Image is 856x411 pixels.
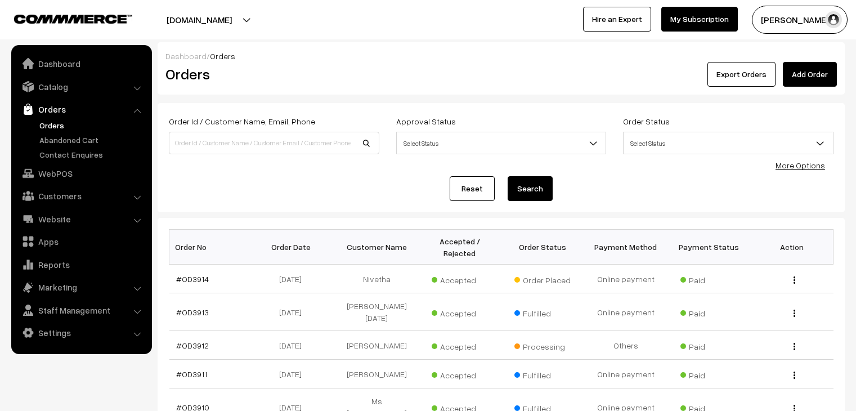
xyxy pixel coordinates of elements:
a: Customers [14,186,148,206]
img: Menu [794,372,795,379]
th: Order No [169,230,253,265]
td: [DATE] [252,331,335,360]
span: Accepted [432,367,488,381]
a: Orders [14,99,148,119]
a: Settings [14,323,148,343]
td: [DATE] [252,360,335,388]
a: #OD3912 [176,341,209,350]
a: COMMMERCE [14,11,113,25]
span: Select Status [624,133,833,153]
td: [PERSON_NAME][DATE] [335,293,419,331]
span: Paid [680,271,737,286]
span: Accepted [432,271,488,286]
a: #OD3914 [176,274,209,284]
img: COMMMERCE [14,15,132,23]
img: user [825,11,842,28]
a: #OD3911 [176,369,207,379]
a: Abandoned Cart [37,134,148,146]
label: Order Id / Customer Name, Email, Phone [169,115,315,127]
label: Approval Status [396,115,456,127]
a: Hire an Expert [583,7,651,32]
td: [PERSON_NAME] [335,360,419,388]
a: More Options [776,160,825,170]
td: Others [584,331,667,360]
img: Menu [794,343,795,350]
span: Fulfilled [514,305,571,319]
span: Select Status [397,133,606,153]
th: Order Date [252,230,335,265]
a: Orders [37,119,148,131]
a: Apps [14,231,148,252]
th: Action [750,230,833,265]
a: Add Order [783,62,837,87]
span: Select Status [623,132,833,154]
th: Customer Name [335,230,419,265]
a: Reports [14,254,148,275]
a: Website [14,209,148,229]
a: My Subscription [661,7,738,32]
span: Paid [680,338,737,352]
a: Dashboard [165,51,207,61]
span: Orders [210,51,235,61]
a: Reset [450,176,495,201]
span: Accepted [432,305,488,319]
th: Payment Status [667,230,751,265]
a: #OD3913 [176,307,209,317]
h2: Orders [165,65,378,83]
div: / [165,50,837,62]
a: Marketing [14,277,148,297]
td: Nivetha [335,265,419,293]
button: Search [508,176,553,201]
td: Online payment [584,265,667,293]
input: Order Id / Customer Name / Customer Email / Customer Phone [169,132,379,154]
th: Payment Method [584,230,667,265]
td: Online payment [584,293,667,331]
td: [DATE] [252,265,335,293]
a: Contact Enquires [37,149,148,160]
button: Export Orders [707,62,776,87]
span: Processing [514,338,571,352]
img: Menu [794,276,795,284]
button: [DOMAIN_NAME] [127,6,271,34]
th: Accepted / Rejected [418,230,501,265]
span: Paid [680,305,737,319]
span: Select Status [396,132,607,154]
th: Order Status [501,230,585,265]
img: Menu [794,310,795,317]
a: Dashboard [14,53,148,74]
span: Paid [680,367,737,381]
a: WebPOS [14,163,148,184]
span: Order Placed [514,271,571,286]
span: Fulfilled [514,367,571,381]
label: Order Status [623,115,670,127]
span: Accepted [432,338,488,352]
a: Catalog [14,77,148,97]
button: [PERSON_NAME] C [752,6,848,34]
td: Online payment [584,360,667,388]
a: Staff Management [14,300,148,320]
td: [PERSON_NAME] [335,331,419,360]
td: [DATE] [252,293,335,331]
